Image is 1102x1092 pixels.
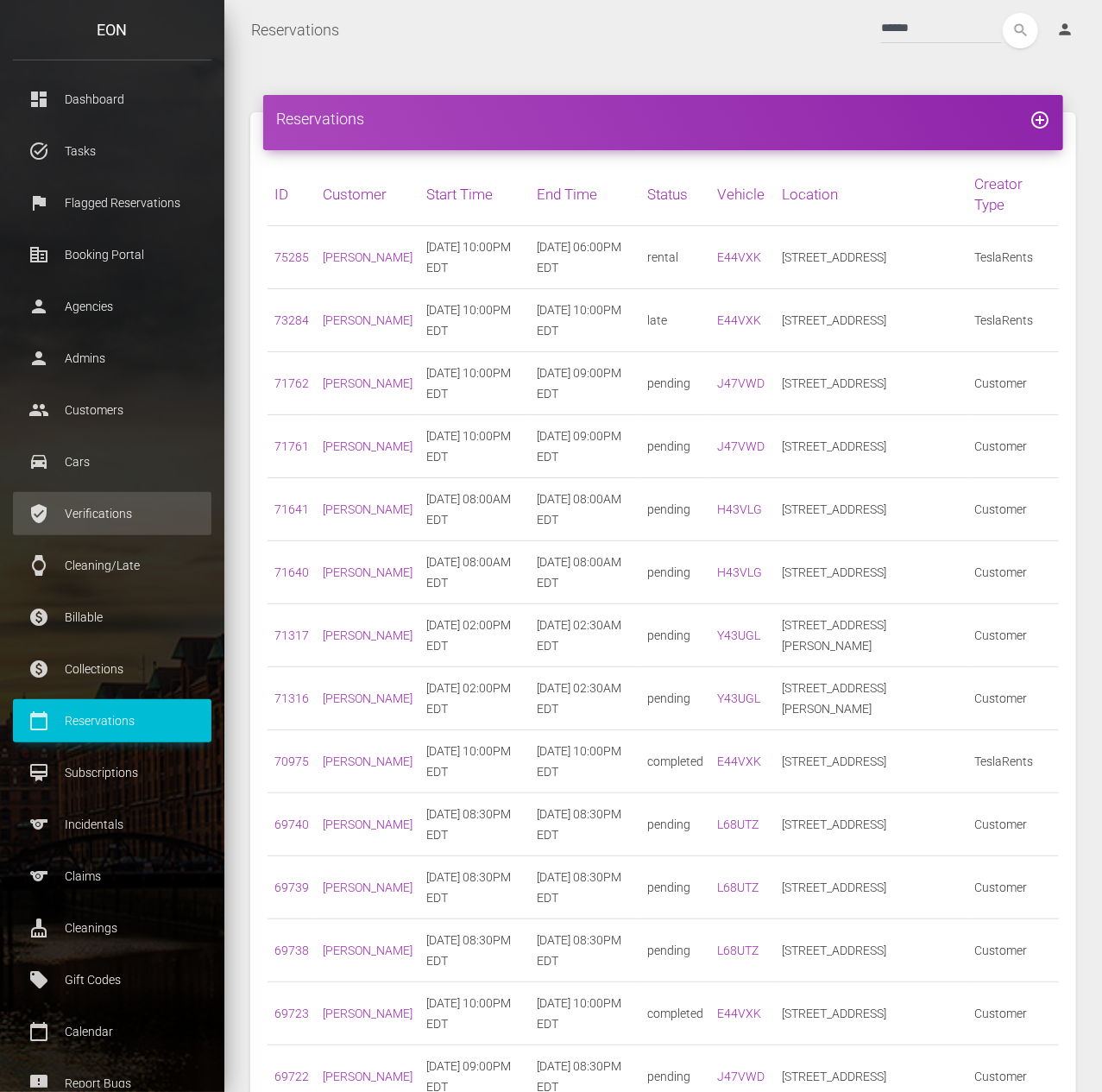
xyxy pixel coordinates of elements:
[13,906,211,950] a: cleaning_services Cleanings
[968,352,1059,415] td: Customer
[775,163,967,226] th: Location
[274,1007,309,1020] a: 69723
[13,596,211,639] a: paid Billable
[419,919,530,982] td: [DATE] 08:30PM EDT
[13,855,211,898] a: sports Claims
[530,982,640,1045] td: [DATE] 10:00PM EDT
[26,552,198,578] p: Cleaning/Late
[717,817,759,831] a: L68UTZ
[530,604,640,667] td: [DATE] 02:30AM EDT
[1043,13,1089,47] a: person
[640,163,710,226] th: Status
[274,817,309,831] a: 69740
[717,250,761,264] a: E44VXK
[640,415,710,478] td: pending
[268,163,316,226] th: ID
[530,163,640,226] th: End Time
[968,730,1059,793] td: TeslaRents
[717,376,765,390] a: J47VWD
[13,181,211,224] a: flag Flagged Reservations
[775,415,967,478] td: [STREET_ADDRESS]
[274,1070,309,1083] a: 69722
[251,9,339,52] a: Reservations
[276,108,1050,129] h4: Reservations
[968,919,1059,982] td: Customer
[13,129,211,173] a: task_alt Tasks
[968,982,1059,1045] td: Customer
[419,667,530,730] td: [DATE] 02:00PM EDT
[419,226,530,289] td: [DATE] 10:00PM EDT
[26,760,198,786] p: Subscriptions
[530,226,640,289] td: [DATE] 06:00PM EDT
[640,541,710,604] td: pending
[640,667,710,730] td: pending
[323,250,412,264] a: [PERSON_NAME]
[419,541,530,604] td: [DATE] 08:00AM EDT
[274,944,309,957] a: 69738
[640,478,710,541] td: pending
[323,313,412,327] a: [PERSON_NAME]
[26,242,198,268] p: Booking Portal
[1030,110,1050,128] a: add_circle_outline
[775,541,967,604] td: [STREET_ADDRESS]
[530,541,640,604] td: [DATE] 08:00AM EDT
[717,313,761,327] a: E44VXK
[530,352,640,415] td: [DATE] 09:00PM EDT
[26,190,198,216] p: Flagged Reservations
[530,730,640,793] td: [DATE] 10:00PM EDT
[640,730,710,793] td: completed
[640,982,710,1045] td: completed
[13,492,211,535] a: verified_user Verifications
[968,541,1059,604] td: Customer
[323,754,412,768] a: [PERSON_NAME]
[274,754,309,768] a: 70975
[717,691,760,705] a: Y43UGL
[1056,21,1074,38] i: person
[775,352,967,415] td: [STREET_ADDRESS]
[26,138,198,164] p: Tasks
[323,628,412,642] a: [PERSON_NAME]
[968,667,1059,730] td: Customer
[323,1007,412,1020] a: [PERSON_NAME]
[717,1007,761,1020] a: E44VXK
[316,163,419,226] th: Customer
[717,439,765,453] a: J47VWD
[274,502,309,516] a: 71641
[13,337,211,380] a: person Admins
[775,919,967,982] td: [STREET_ADDRESS]
[26,397,198,423] p: Customers
[968,478,1059,541] td: Customer
[323,691,412,705] a: [PERSON_NAME]
[710,163,775,226] th: Vehicle
[717,628,760,642] a: Y43UGL
[640,604,710,667] td: pending
[26,345,198,371] p: Admins
[419,289,530,352] td: [DATE] 10:00PM EDT
[775,856,967,919] td: [STREET_ADDRESS]
[530,289,640,352] td: [DATE] 10:00PM EDT
[274,376,309,390] a: 71762
[323,439,412,453] a: [PERSON_NAME]
[530,856,640,919] td: [DATE] 08:30PM EDT
[968,289,1059,352] td: TeslaRents
[968,163,1059,226] th: Creator Type
[26,294,198,319] p: Agencies
[419,352,530,415] td: [DATE] 10:00PM EDT
[530,793,640,856] td: [DATE] 08:30PM EDT
[968,856,1059,919] td: Customer
[775,982,967,1045] td: [STREET_ADDRESS]
[26,604,198,630] p: Billable
[13,78,211,121] a: dashboard Dashboard
[640,793,710,856] td: pending
[775,604,967,667] td: [STREET_ADDRESS][PERSON_NAME]
[775,730,967,793] td: [STREET_ADDRESS]
[640,226,710,289] td: rental
[26,967,198,993] p: Gift Codes
[274,313,309,327] a: 73284
[13,803,211,846] a: sports Incidentals
[530,919,640,982] td: [DATE] 08:30PM EDT
[13,285,211,328] a: person Agencies
[13,751,211,794] a: card_membership Subscriptions
[26,86,198,112] p: Dashboard
[323,944,412,957] a: [PERSON_NAME]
